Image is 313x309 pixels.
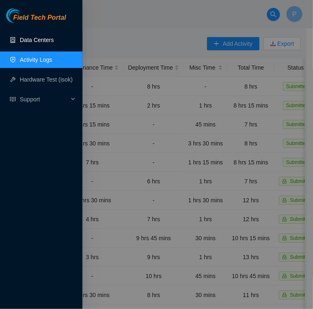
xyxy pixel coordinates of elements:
span: Field Tech Portal [13,14,66,22]
a: Akamai TechnologiesField Tech Portal [6,15,66,26]
a: Activity Logs [20,56,52,63]
a: Data Centers [20,37,54,43]
img: Akamai Technologies [6,8,42,23]
span: read [10,96,16,102]
a: Hardware Test (isok) [20,76,73,83]
span: Support [20,91,68,108]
